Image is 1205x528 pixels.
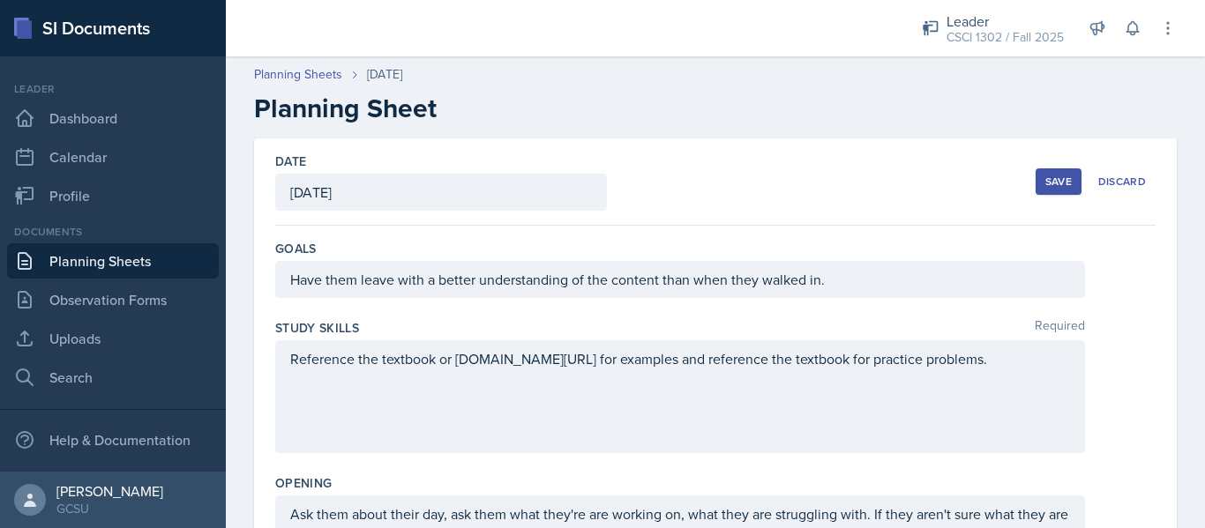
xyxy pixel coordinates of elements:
div: Documents [7,224,219,240]
a: Calendar [7,139,219,175]
a: Dashboard [7,100,219,136]
div: [DATE] [367,65,402,84]
p: Reference the textbook or [DOMAIN_NAME][URL] for examples and reference the textbook for practice... [290,348,1070,369]
label: Goals [275,240,317,257]
h2: Planning Sheet [254,93,1177,124]
a: Planning Sheets [254,65,342,84]
span: Required [1035,319,1085,337]
button: Save [1036,168,1082,195]
div: Leader [7,81,219,97]
div: GCSU [56,500,163,517]
a: Search [7,360,219,395]
div: [PERSON_NAME] [56,482,163,500]
a: Observation Forms [7,282,219,317]
a: Profile [7,178,219,213]
div: CSCI 1302 / Fall 2025 [947,28,1064,47]
a: Uploads [7,321,219,356]
button: Discard [1089,168,1156,195]
div: Discard [1098,175,1146,189]
label: Date [275,152,306,170]
label: Opening [275,474,332,492]
p: Have them leave with a better understanding of the content than when they walked in. [290,269,1070,290]
div: Save [1045,175,1072,189]
label: Study Skills [275,319,359,337]
div: Leader [947,11,1064,32]
a: Planning Sheets [7,243,219,279]
div: Help & Documentation [7,422,219,457]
